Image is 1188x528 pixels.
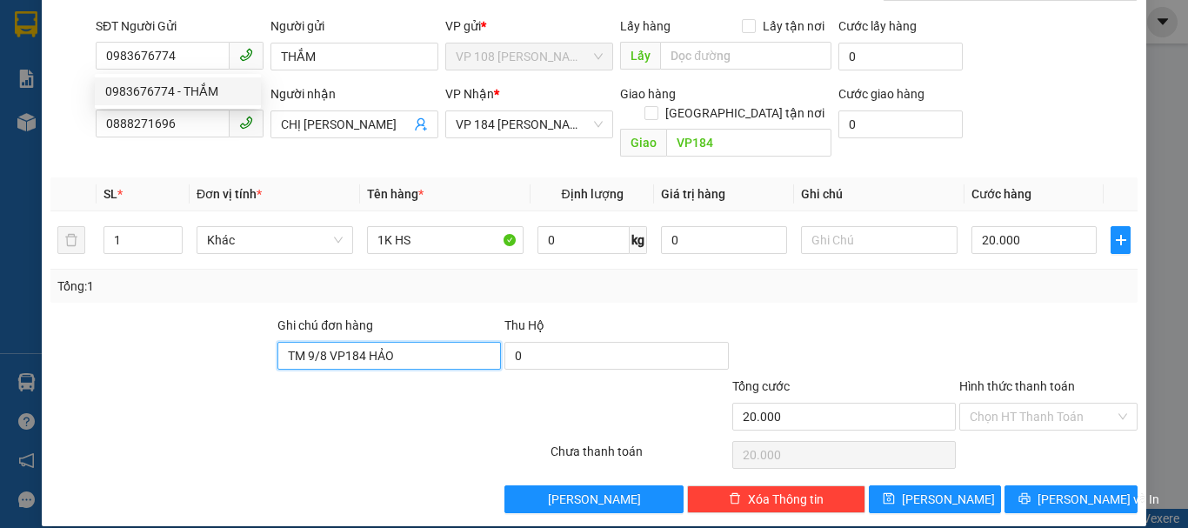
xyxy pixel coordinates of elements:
[729,492,741,506] span: delete
[838,43,963,70] input: Cước lấy hàng
[239,116,253,130] span: phone
[883,492,895,506] span: save
[1018,492,1031,506] span: printer
[620,129,666,157] span: Giao
[1004,485,1138,513] button: printer[PERSON_NAME] và In
[661,226,786,254] input: 0
[620,87,676,101] span: Giao hàng
[658,104,831,123] span: [GEOGRAPHIC_DATA] tận nơi
[168,242,178,252] span: down
[732,379,790,393] span: Tổng cước
[666,129,831,157] input: Dọc đường
[103,187,117,201] span: SL
[207,227,343,253] span: Khác
[270,17,438,36] div: Người gửi
[971,187,1031,201] span: Cước hàng
[630,226,647,254] span: kg
[163,240,182,253] span: Decrease Value
[414,117,428,131] span: user-add
[168,230,178,240] span: up
[959,379,1075,393] label: Hình thức thanh toán
[687,485,865,513] button: deleteXóa Thông tin
[902,490,995,509] span: [PERSON_NAME]
[277,318,373,332] label: Ghi chú đơn hàng
[456,111,603,137] span: VP 184 Nguyễn Văn Trỗi - HCM
[57,226,85,254] button: delete
[367,226,524,254] input: VD: Bàn, Ghế
[504,485,683,513] button: [PERSON_NAME]
[96,17,264,36] div: SĐT Người Gửi
[561,187,623,201] span: Định lượng
[620,19,671,33] span: Lấy hàng
[445,87,494,101] span: VP Nhận
[838,110,963,138] input: Cước giao hàng
[445,17,613,36] div: VP gửi
[838,19,917,33] label: Cước lấy hàng
[756,17,831,36] span: Lấy tận nơi
[197,187,262,201] span: Đơn vị tính
[57,277,460,296] div: Tổng: 1
[96,84,264,104] div: SĐT Người Nhận
[1038,490,1159,509] span: [PERSON_NAME] và In
[1111,233,1130,247] span: plus
[661,187,725,201] span: Giá trị hàng
[794,177,964,211] th: Ghi chú
[838,87,924,101] label: Cước giao hàng
[801,226,958,254] input: Ghi Chú
[869,485,1002,513] button: save[PERSON_NAME]
[456,43,603,70] span: VP 108 Lê Hồng Phong - Vũng Tàu
[620,42,660,70] span: Lấy
[239,48,253,62] span: phone
[504,318,544,332] span: Thu Hộ
[270,84,438,104] div: Người nhận
[277,342,501,370] input: Ghi chú đơn hàng
[748,490,824,509] span: Xóa Thông tin
[163,227,182,240] span: Increase Value
[1111,226,1131,254] button: plus
[548,490,641,509] span: [PERSON_NAME]
[549,442,731,472] div: Chưa thanh toán
[367,187,424,201] span: Tên hàng
[660,42,831,70] input: Dọc đường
